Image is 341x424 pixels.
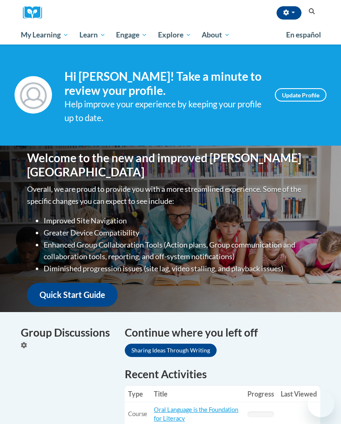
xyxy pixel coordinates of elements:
[202,30,230,40] span: About
[308,391,334,417] iframe: Button to launch messaging window
[154,406,238,422] a: Oral Language is the Foundation for Literacy
[64,97,262,125] div: Help improve your experience by keeping your profile up to date.
[27,183,314,207] p: Overall, we are proud to provide you with a more streamlined experience. Some of the specific cha...
[286,30,321,39] span: En español
[15,76,52,114] img: Profile Image
[275,88,326,102] a: Update Profile
[128,410,147,417] span: Course
[277,6,301,20] button: Account Settings
[244,386,277,402] th: Progress
[197,25,236,45] a: About
[281,26,326,44] a: En español
[15,25,326,45] div: Main menu
[306,7,318,17] button: Search
[27,283,118,307] a: Quick Start Guide
[15,25,74,45] a: My Learning
[153,25,197,45] a: Explore
[151,386,244,402] th: Title
[23,6,48,19] a: Cox Campus
[44,263,314,275] li: Diminished progression issues (site lag, video stalling, and playback issues)
[64,69,262,97] h4: Hi [PERSON_NAME]! Take a minute to review your profile.
[23,6,48,19] img: Logo brand
[125,344,217,357] a: Sharing Ideas Through Writing
[125,367,320,382] h1: Recent Activities
[158,30,191,40] span: Explore
[79,30,106,40] span: Learn
[44,227,314,239] li: Greater Device Compatibility
[27,151,314,179] h1: Welcome to the new and improved [PERSON_NAME][GEOGRAPHIC_DATA]
[44,239,314,263] li: Enhanced Group Collaboration Tools (Action plans, Group communication and collaboration tools, re...
[116,30,147,40] span: Engage
[44,215,314,227] li: Improved Site Navigation
[125,325,320,341] h4: Continue where you left off
[277,386,320,402] th: Last Viewed
[111,25,153,45] a: Engage
[21,30,69,40] span: My Learning
[125,386,151,402] th: Type
[74,25,111,45] a: Learn
[21,325,112,341] h4: Group Discussions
